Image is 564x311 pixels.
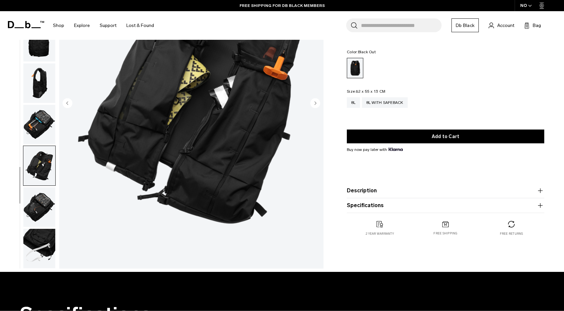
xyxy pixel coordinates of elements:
[74,14,90,37] a: Explore
[489,21,514,29] a: Account
[23,187,56,227] button: Snow Pro Vest 8L with Safeback
[451,18,479,32] a: Db Black
[347,50,376,54] legend: Color:
[533,22,541,29] span: Bag
[389,148,403,151] img: {"height" => 20, "alt" => "Klarna"}
[23,105,56,145] button: Snow Pro Vest 8L with Safeback
[347,147,403,153] span: Buy now pay later with
[23,22,56,62] button: Snow Pro Vest 8L with Safeback
[347,187,544,195] button: Description
[48,11,159,40] nav: Main Navigation
[23,187,55,227] img: Snow Pro Vest 8L with Safeback
[23,63,56,103] button: Snow Pro Vest 8L with Safeback
[63,98,72,109] button: Previous slide
[23,22,55,61] img: Snow Pro Vest 8L with Safeback
[347,97,360,108] a: 8L
[433,231,457,236] p: Free shipping
[100,14,116,37] a: Support
[23,229,55,268] img: Snow Pro Vest 8L with Safeback
[310,98,320,109] button: Next slide
[497,22,514,29] span: Account
[358,50,376,54] span: Black Out
[366,231,394,236] p: 2 year warranty
[347,202,544,209] button: Specifications
[362,97,408,108] a: 8L with Safeback
[356,89,385,94] span: 62 x 55 x 13 CM
[23,146,56,186] button: Snow Pro Vest 8L with Safeback
[126,14,154,37] a: Lost & Found
[500,231,523,236] p: Free returns
[347,89,385,93] legend: Size:
[347,130,544,143] button: Add to Cart
[23,63,55,103] img: Snow Pro Vest 8L with Safeback
[347,58,363,78] a: Black Out
[524,21,541,29] button: Bag
[23,146,55,185] img: Snow Pro Vest 8L with Safeback
[23,105,55,144] img: Snow Pro Vest 8L with Safeback
[53,14,64,37] a: Shop
[23,228,56,269] button: Snow Pro Vest 8L with Safeback
[240,3,325,9] a: FREE SHIPPING FOR DB BLACK MEMBERS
